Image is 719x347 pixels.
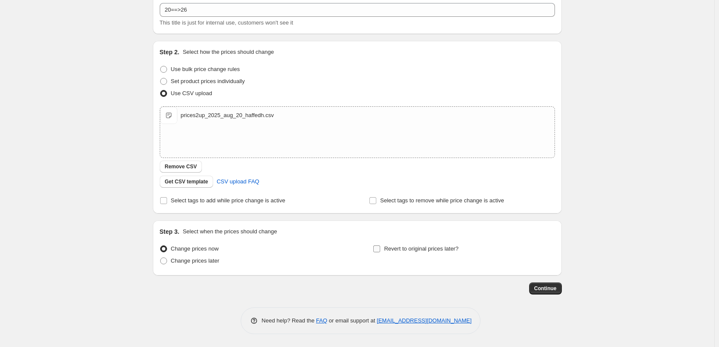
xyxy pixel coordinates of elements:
button: Remove CSV [160,161,202,173]
span: Use CSV upload [171,90,212,96]
button: Continue [529,282,562,294]
input: 30% off holiday sale [160,3,555,17]
span: Remove CSV [165,163,197,170]
span: Continue [534,285,557,292]
h2: Step 3. [160,227,180,236]
span: Use bulk price change rules [171,66,240,72]
span: Select tags to add while price change is active [171,197,285,204]
a: FAQ [316,317,327,324]
span: Change prices later [171,257,220,264]
p: Select when the prices should change [183,227,277,236]
span: Select tags to remove while price change is active [380,197,504,204]
span: CSV upload FAQ [217,177,259,186]
span: Need help? Read the [262,317,316,324]
span: Set product prices individually [171,78,245,84]
div: prices2up_2025_aug_20_haffedh.csv [181,111,274,120]
span: Get CSV template [165,178,208,185]
a: [EMAIL_ADDRESS][DOMAIN_NAME] [377,317,471,324]
button: Get CSV template [160,176,214,188]
span: This title is just for internal use, customers won't see it [160,19,293,26]
h2: Step 2. [160,48,180,56]
p: Select how the prices should change [183,48,274,56]
span: Change prices now [171,245,219,252]
a: CSV upload FAQ [211,175,264,189]
span: or email support at [327,317,377,324]
span: Revert to original prices later? [384,245,459,252]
